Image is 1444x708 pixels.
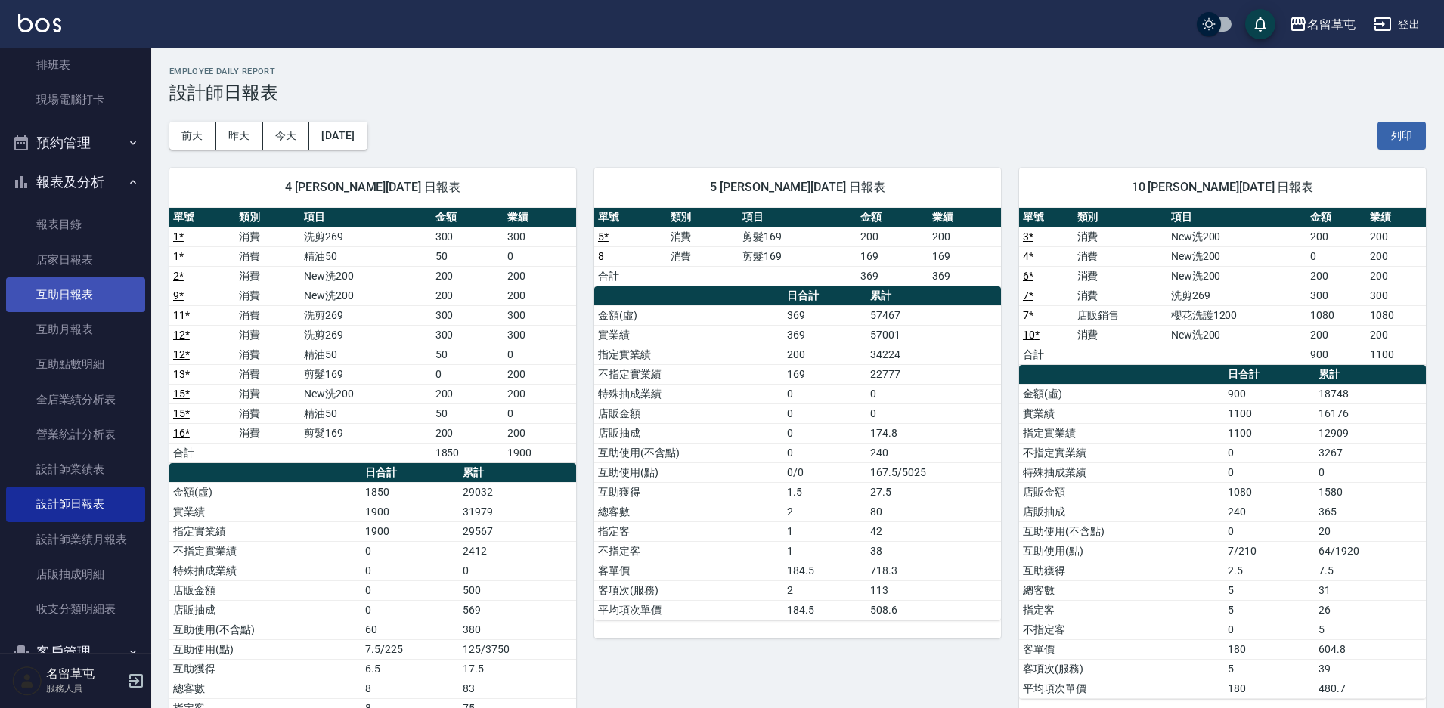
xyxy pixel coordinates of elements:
[1019,384,1224,403] td: 金額(虛)
[6,162,145,202] button: 報表及分析
[594,364,783,384] td: 不指定實業績
[1074,246,1167,266] td: 消費
[459,620,576,639] td: 380
[459,482,576,502] td: 29032
[1019,423,1224,443] td: 指定實業績
[783,600,866,620] td: 184.5
[1366,266,1426,286] td: 200
[1019,345,1074,364] td: 合計
[866,521,1001,541] td: 42
[1224,659,1315,679] td: 5
[432,345,504,364] td: 50
[169,66,1426,76] h2: Employee Daily Report
[504,364,576,384] td: 200
[739,227,857,246] td: 剪髮169
[459,580,576,600] td: 500
[1167,325,1306,345] td: New洗200
[432,384,504,403] td: 200
[1019,561,1224,580] td: 互助獲得
[783,423,866,443] td: 0
[169,600,361,620] td: 店販抽成
[594,462,783,482] td: 互助使用(點)
[6,382,145,417] a: 全店業績分析表
[866,462,1001,482] td: 167.5/5025
[504,423,576,443] td: 200
[866,305,1001,325] td: 57467
[866,423,1001,443] td: 174.8
[594,502,783,521] td: 總客數
[857,246,929,266] td: 169
[1224,561,1315,580] td: 2.5
[361,600,459,620] td: 0
[783,443,866,462] td: 0
[432,364,504,384] td: 0
[857,208,929,227] th: 金額
[739,208,857,227] th: 項目
[169,82,1426,104] h3: 設計師日報表
[866,561,1001,580] td: 718.3
[594,286,1001,620] table: a dense table
[1315,365,1426,385] th: 累計
[46,666,123,682] h5: 名留草屯
[300,227,431,246] td: 洗剪269
[1366,227,1426,246] td: 200
[594,423,783,443] td: 店販抽成
[187,180,558,195] span: 4 [PERSON_NAME][DATE] 日報表
[1224,403,1315,423] td: 1100
[783,345,866,364] td: 200
[300,423,431,443] td: 剪髮169
[594,325,783,345] td: 實業績
[1315,462,1426,482] td: 0
[1224,600,1315,620] td: 5
[1315,561,1426,580] td: 7.5
[1306,305,1366,325] td: 1080
[1315,403,1426,423] td: 16176
[1315,600,1426,620] td: 26
[866,286,1001,306] th: 累計
[361,659,459,679] td: 6.5
[1019,502,1224,521] td: 店販抽成
[1315,502,1426,521] td: 365
[594,208,667,227] th: 單號
[309,122,367,150] button: [DATE]
[169,122,216,150] button: 前天
[459,639,576,659] td: 125/3750
[1366,246,1426,266] td: 200
[6,48,145,82] a: 排班表
[300,325,431,345] td: 洗剪269
[361,580,459,600] td: 0
[866,345,1001,364] td: 34224
[235,246,301,266] td: 消費
[459,463,576,483] th: 累計
[1224,620,1315,639] td: 0
[1245,9,1275,39] button: save
[1224,423,1315,443] td: 1100
[1306,266,1366,286] td: 200
[432,246,504,266] td: 50
[504,208,576,227] th: 業績
[1074,227,1167,246] td: 消費
[667,227,739,246] td: 消費
[866,482,1001,502] td: 27.5
[1306,208,1366,227] th: 金額
[857,227,929,246] td: 200
[169,443,235,462] td: 合計
[300,305,431,325] td: 洗剪269
[1315,482,1426,502] td: 1580
[361,679,459,698] td: 8
[6,123,145,162] button: 預約管理
[300,246,431,266] td: 精油50
[6,207,145,242] a: 報表目錄
[1019,541,1224,561] td: 互助使用(點)
[432,286,504,305] td: 200
[432,208,504,227] th: 金額
[459,600,576,620] td: 569
[1224,502,1315,521] td: 240
[1167,246,1306,266] td: New洗200
[6,557,145,592] a: 店販抽成明細
[1019,482,1224,502] td: 店販金額
[598,250,604,262] a: 8
[216,122,263,150] button: 昨天
[1019,365,1426,699] table: a dense table
[361,639,459,659] td: 7.5/225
